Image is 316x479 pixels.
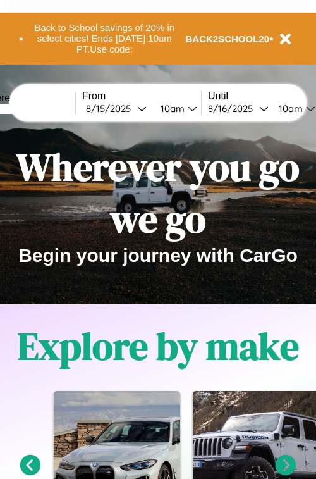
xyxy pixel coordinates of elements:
div: 10am [154,103,188,115]
div: 8 / 16 / 2025 [208,103,259,115]
button: Back to School savings of 20% in select cities! Ends [DATE] 10am PT.Use code: [23,19,186,58]
b: BACK2SCHOOL20 [186,34,270,44]
button: 8/15/2025 [82,102,150,115]
button: 10am [150,102,201,115]
div: 10am [272,103,306,115]
h1: Explore by make [18,320,299,372]
div: 8 / 15 / 2025 [86,103,137,115]
label: From [82,90,201,102]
